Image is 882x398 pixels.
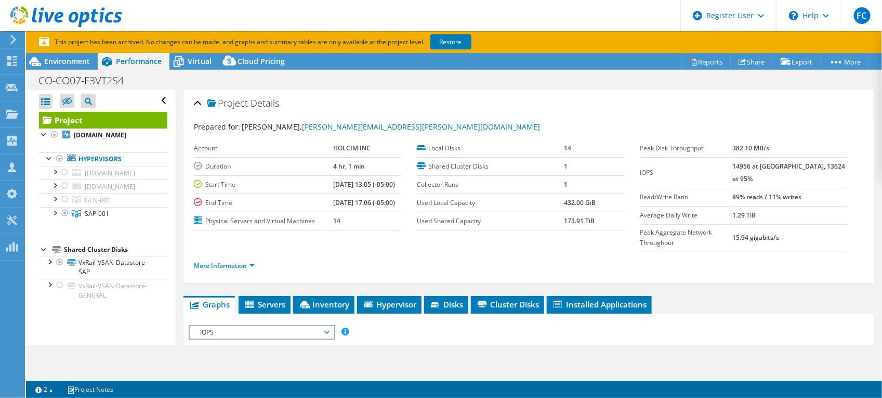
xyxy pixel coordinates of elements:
[789,11,798,20] svg: \n
[44,56,90,66] span: Environment
[188,56,212,66] span: Virtual
[28,383,60,396] a: 2
[333,180,395,189] b: [DATE] 13:05 (-05:00)
[34,75,140,86] h1: CO-CO07-F3VT2S4
[39,166,167,179] a: [DOMAIN_NAME]
[85,182,135,191] span: [DOMAIN_NAME]
[194,143,333,153] label: Account
[194,179,333,190] label: Start Time
[564,180,568,189] b: 1
[251,97,279,109] span: Details
[194,261,255,270] a: More Information
[194,161,333,172] label: Duration
[194,122,240,132] label: Prepared for:
[85,209,109,218] span: SAP-001
[640,168,732,178] label: IOPS
[302,122,540,132] a: [PERSON_NAME][EMAIL_ADDRESS][PERSON_NAME][DOMAIN_NAME]
[640,192,732,202] label: Read/Write Ratio
[116,56,162,66] span: Performance
[333,144,371,152] b: HOLCIM INC
[298,299,349,310] span: Inventory
[854,7,871,24] span: FC
[640,210,732,221] label: Average Daily Write
[333,216,340,225] b: 14
[417,161,564,172] label: Shared Cluster Disks
[640,143,732,153] label: Peak Disk Throughput
[564,216,595,225] b: 173.91 TiB
[85,196,111,204] span: GEN-001
[640,227,732,248] label: Peak Aggregate Network Throughput
[194,198,333,208] label: End Time
[476,299,539,310] span: Cluster Disks
[85,169,135,177] span: [DOMAIN_NAME]
[194,216,333,226] label: Physical Servers and Virtual Machines
[189,299,230,310] span: Graphs
[39,279,167,302] a: VxRail-VSAN-Datastore-GENERAL
[39,129,167,142] a: [DOMAIN_NAME]
[773,54,821,70] a: Export
[681,54,731,70] a: Reports
[417,143,564,153] label: Local Disks
[564,198,596,207] b: 432.00 GiB
[242,122,540,132] span: [PERSON_NAME],
[60,383,121,396] a: Project Notes
[39,256,167,279] a: VxRail-VSAN-Datastore-SAP
[74,131,126,139] b: [DOMAIN_NAME]
[552,299,647,310] span: Installed Applications
[39,152,167,166] a: Hypervisors
[417,216,564,226] label: Used Shared Capacity
[429,299,463,310] span: Disks
[564,162,568,171] b: 1
[207,98,248,109] span: Project
[731,54,773,70] a: Share
[333,162,365,171] b: 4 hr, 1 min
[732,211,756,220] b: 1.29 TiB
[732,144,769,152] b: 382.10 MB/s
[39,112,167,129] a: Project
[39,179,167,193] a: [DOMAIN_NAME]
[238,56,285,66] span: Cloud Pricing
[732,192,801,201] b: 89% reads / 11% writes
[195,326,328,339] span: IOPS
[64,243,167,256] div: Shared Cluster Disks
[244,299,285,310] span: Servers
[732,162,845,183] b: 14956 at [GEOGRAPHIC_DATA], 13624 at 95%
[564,144,571,152] b: 14
[39,193,167,207] a: GEN-001
[333,198,395,207] b: [DATE] 17:06 (-05:00)
[732,233,779,242] b: 15.94 gigabits/s
[362,299,416,310] span: Hypervisor
[417,179,564,190] label: Collector Runs
[39,36,548,48] p: This project has been archived. No changes can be made, and graphs and summary tables are only av...
[39,207,167,221] a: SAP-001
[821,54,869,70] a: More
[430,34,471,49] a: Restore
[417,198,564,208] label: Used Local Capacity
